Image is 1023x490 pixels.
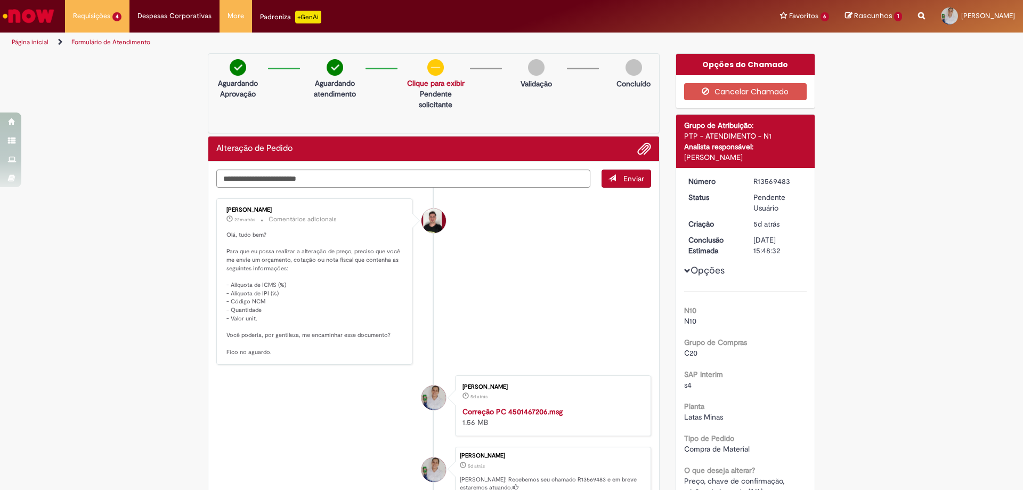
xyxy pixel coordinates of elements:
textarea: Digite sua mensagem aqui... [216,170,590,188]
div: R13569483 [753,176,803,187]
img: img-circle-grey.png [528,59,545,76]
p: Concluído [616,78,651,89]
div: Matheus Henrique Drudi [421,208,446,233]
span: 22m atrás [234,216,255,223]
a: Clique para exibir [407,78,465,88]
span: Favoritos [789,11,818,21]
dt: Número [680,176,746,187]
p: Validação [521,78,552,89]
time: 26/09/2025 09:48:29 [753,219,780,229]
div: Maria Eduarda Venancio dos Santos [421,385,446,410]
dt: Status [680,192,746,203]
b: O que deseja alterar? [684,465,755,475]
b: SAP Interim [684,369,723,379]
span: More [228,11,244,21]
span: Rascunhos [854,11,892,21]
div: [PERSON_NAME] [462,384,640,390]
div: [PERSON_NAME] [684,152,807,163]
a: Correção PC 4501467206.msg [462,407,563,416]
span: N10 [684,316,696,326]
span: [PERSON_NAME] [961,11,1015,20]
div: [PERSON_NAME] [226,207,404,213]
div: Pendente Usuário [753,192,803,213]
time: 26/09/2025 09:48:29 [468,463,485,469]
span: C20 [684,348,697,358]
b: N10 [684,306,696,315]
div: Opções do Chamado [676,54,815,75]
span: Enviar [623,174,644,183]
button: Enviar [602,170,651,188]
p: Olá, tudo bem? Para que eu possa realizar a alteração de preço, preciso que você me envie um orça... [226,231,404,357]
div: 1.56 MB [462,406,640,428]
span: Despesas Corporativas [137,11,212,21]
span: Requisições [73,11,110,21]
b: Tipo de Pedido [684,433,734,443]
div: 26/09/2025 09:48:29 [753,219,803,229]
span: 5d atrás [753,219,780,229]
div: [DATE] 15:48:32 [753,235,803,256]
b: Grupo de Compras [684,338,747,347]
p: Pendente solicitante [407,89,465,110]
a: Página inicial [12,38,48,46]
a: Rascunhos [845,11,902,21]
a: Formulário de Atendimento [71,38,150,46]
small: Comentários adicionais [269,215,337,224]
span: 1 [894,12,902,21]
div: Maria Eduarda Venancio dos Santos [421,457,446,482]
b: Planta [684,401,704,411]
dt: Conclusão Estimada [680,235,746,256]
p: Aguardando atendimento [310,78,360,99]
span: Compra de Material [684,444,750,454]
div: PTP - ATENDIMENTO - N1 [684,131,807,141]
span: 5d atrás [468,463,485,469]
img: check-circle-green.png [327,59,343,76]
button: Adicionar anexos [637,142,651,156]
time: 26/09/2025 09:48:26 [470,393,488,400]
span: s4 [684,380,692,390]
h2: Alteração de Pedido Histórico de tíquete [216,144,293,154]
span: 6 [821,12,830,21]
span: Latas Minas [684,412,723,422]
span: 5d atrás [470,393,488,400]
div: Grupo de Atribuição: [684,120,807,131]
ul: Trilhas de página [8,33,674,52]
img: check-circle-green.png [230,59,246,76]
p: +GenAi [295,11,321,23]
button: Cancelar Chamado [684,83,807,100]
p: Aguardando Aprovação [213,78,263,99]
img: ServiceNow [1,5,56,27]
div: Padroniza [260,11,321,23]
div: Analista responsável: [684,141,807,152]
dt: Criação [680,219,746,229]
img: img-circle-grey.png [626,59,642,76]
img: circle-minus.png [427,59,444,76]
span: 4 [112,12,121,21]
div: [PERSON_NAME] [460,453,645,459]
